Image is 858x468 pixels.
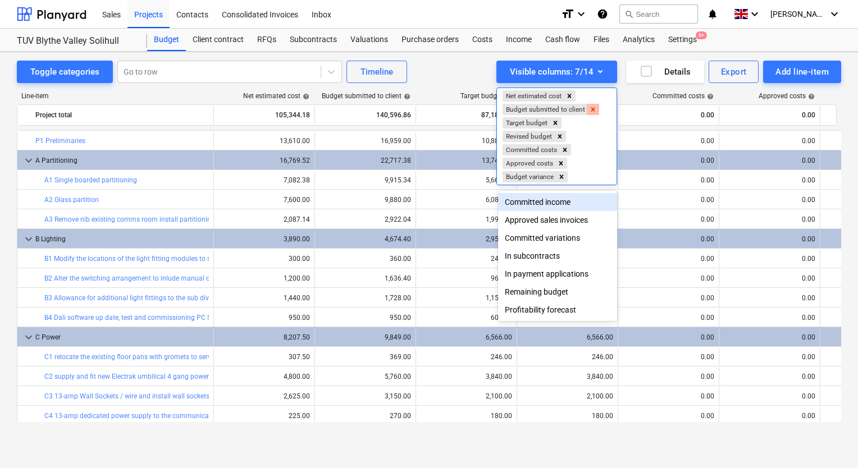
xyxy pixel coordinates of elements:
div: Project total [35,106,209,124]
div: Target budget [503,117,549,129]
div: Committed costs [503,144,559,155]
div: Budget variance [503,171,555,182]
div: Profitability forecast [498,301,617,319]
div: Committed variations [498,229,617,247]
div: Approved sales invoices [498,211,617,229]
div: Remove Budget submitted to client [587,104,599,115]
div: Remove Committed costs [559,144,571,155]
div: Line-item [17,92,213,100]
div: Net estimated cost [503,90,563,102]
div: Remaining budget [498,283,617,301]
iframe: Chat Widget [802,414,858,468]
div: Committed income [498,193,617,211]
div: In subcontracts [498,247,617,265]
div: In payment applications [498,265,617,283]
div: Remove Target budget [549,117,562,129]
div: Remove Budget variance [555,171,568,182]
div: Revised budget [503,131,554,142]
div: Remove Approved costs [555,158,567,169]
div: Budget submitted to client [503,104,587,115]
div: Remove Revised budget [554,131,566,142]
div: Remove Net estimated cost [563,90,576,102]
div: Approved costs [503,158,555,169]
